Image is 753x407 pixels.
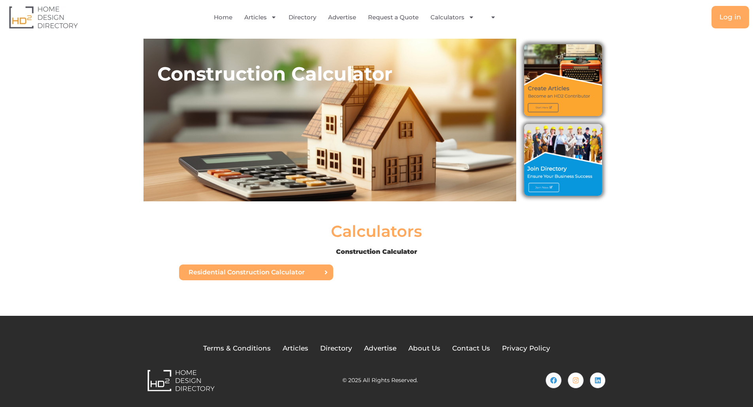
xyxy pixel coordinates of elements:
[342,377,418,383] h2: © 2025 All Rights Reserved.
[364,343,396,354] a: Advertise
[524,44,602,116] img: Create Articles
[711,6,749,28] a: Log in
[336,248,417,255] b: Construction Calculator
[289,8,316,26] a: Directory
[368,8,419,26] a: Request a Quote
[331,223,422,239] h2: Calculators
[283,343,308,354] a: Articles
[179,264,333,280] a: Residential Construction Calculator
[719,14,741,21] span: Log in
[214,8,232,26] a: Home
[328,8,356,26] a: Advertise
[452,343,490,354] a: Contact Us
[320,343,352,354] a: Directory
[189,269,305,276] span: Residential Construction Calculator
[203,343,271,354] a: Terms & Conditions
[153,8,563,26] nav: Menu
[408,343,440,354] a: About Us
[430,8,474,26] a: Calculators
[502,343,550,354] a: Privacy Policy
[244,8,277,26] a: Articles
[524,124,602,196] img: Join Directory
[157,62,517,86] h2: Construction Calculator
